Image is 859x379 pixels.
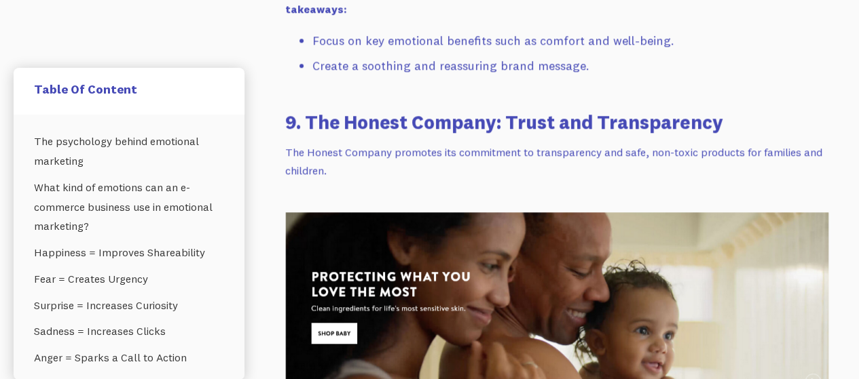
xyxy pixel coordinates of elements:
a: Sadness = Increases Clicks [34,319,224,345]
a: Anger = Sparks a Call to Action [34,345,224,372]
p: The Honest Company promotes its commitment to transparency and safe, non-toxic products for famil... [285,143,828,179]
a: Happiness = Improves Shareability [34,239,224,266]
a: Fear = Creates Urgency [34,266,224,292]
li: Focus on key emotional benefits such as comfort and well-being. [312,31,828,51]
a: The psychology behind emotional marketing [34,128,224,174]
h5: Table Of Content [34,81,224,97]
a: What kind of emotions can an e-commerce business use in emotional marketing? [34,174,224,239]
h3: 9. The Honest Company: Trust and Transparency [285,108,828,135]
a: Surprise = Increases Curiosity [34,292,224,319]
li: Create a soothing and reassuring brand message. [312,56,828,76]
